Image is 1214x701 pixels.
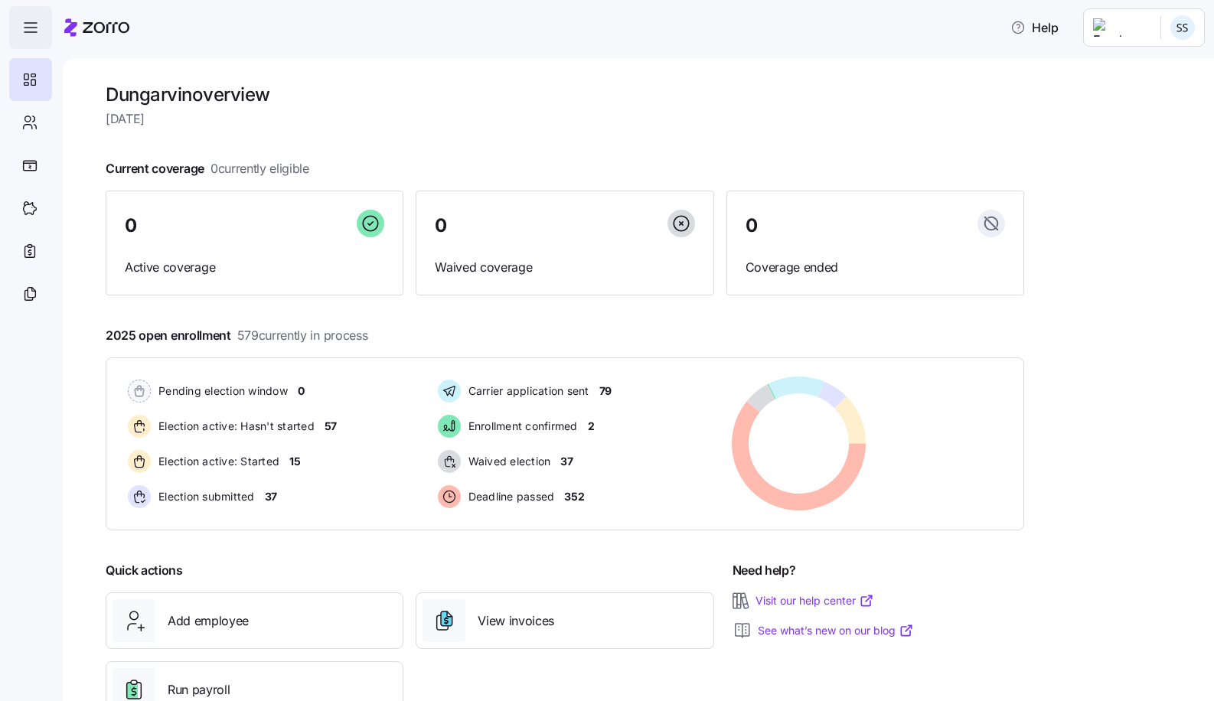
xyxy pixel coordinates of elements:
[599,383,612,399] span: 79
[733,561,796,580] span: Need help?
[154,454,279,469] span: Election active: Started
[746,217,758,235] span: 0
[154,489,255,504] span: Election submitted
[168,680,230,699] span: Run payroll
[325,419,337,434] span: 57
[478,611,554,631] span: View invoices
[998,12,1071,43] button: Help
[168,611,249,631] span: Add employee
[746,258,1005,277] span: Coverage ended
[588,419,595,434] span: 2
[237,326,368,345] span: 579 currently in process
[758,623,914,638] a: See what’s new on our blog
[125,258,384,277] span: Active coverage
[1170,15,1195,40] img: b3a65cbeab486ed89755b86cd886e362
[106,326,367,345] span: 2025 open enrollment
[106,159,309,178] span: Current coverage
[154,383,288,399] span: Pending election window
[464,454,551,469] span: Waived election
[106,109,1024,129] span: [DATE]
[435,217,447,235] span: 0
[435,258,694,277] span: Waived coverage
[464,489,555,504] span: Deadline passed
[265,489,277,504] span: 37
[106,561,183,580] span: Quick actions
[106,83,1024,106] h1: Dungarvin overview
[154,419,315,434] span: Election active: Hasn't started
[210,159,309,178] span: 0 currently eligible
[298,383,305,399] span: 0
[125,217,137,235] span: 0
[464,383,589,399] span: Carrier application sent
[289,454,300,469] span: 15
[1010,18,1059,37] span: Help
[755,593,874,608] a: Visit our help center
[560,454,573,469] span: 37
[1093,18,1148,37] img: Employer logo
[564,489,584,504] span: 352
[464,419,578,434] span: Enrollment confirmed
